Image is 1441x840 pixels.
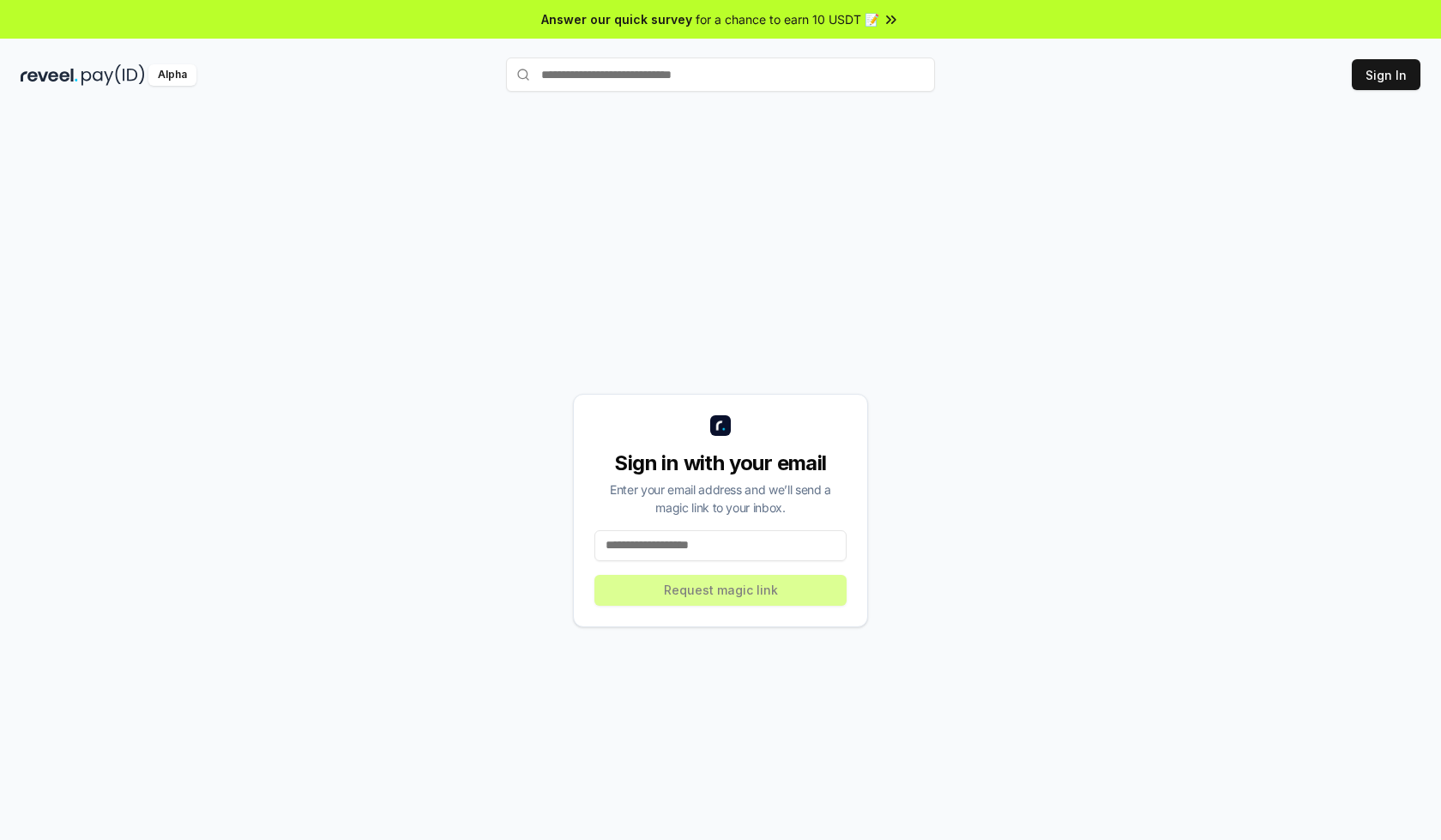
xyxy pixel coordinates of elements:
[21,64,78,86] img: reveel_dark
[81,64,145,86] img: pay_id
[696,10,879,28] span: for a chance to earn 10 USDT 📝
[148,64,196,86] div: Alpha
[710,415,731,436] img: logo_small
[594,480,847,517] div: Enter your email address and we’ll send a magic link to your inbox.
[1352,59,1420,90] button: Sign In
[541,10,692,28] span: Answer our quick survey
[594,450,847,477] div: Sign in with your email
